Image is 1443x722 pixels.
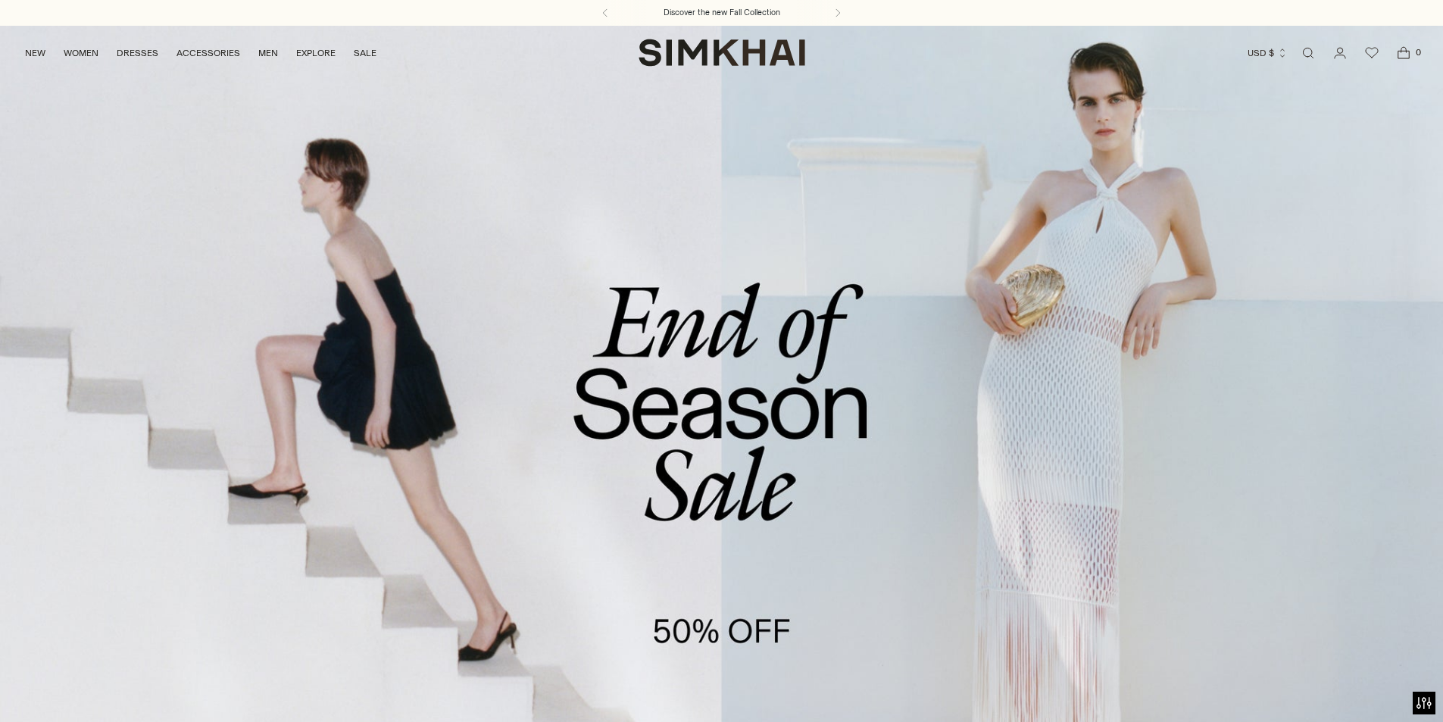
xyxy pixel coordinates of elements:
[258,36,278,70] a: MEN
[25,36,45,70] a: NEW
[1248,36,1288,70] button: USD $
[1411,45,1425,59] span: 0
[117,36,158,70] a: DRESSES
[1388,38,1419,68] a: Open cart modal
[64,36,98,70] a: WOMEN
[639,38,805,67] a: SIMKHAI
[1357,38,1387,68] a: Wishlist
[1325,38,1355,68] a: Go to the account page
[296,36,336,70] a: EXPLORE
[1293,38,1323,68] a: Open search modal
[664,7,780,19] a: Discover the new Fall Collection
[354,36,376,70] a: SALE
[176,36,240,70] a: ACCESSORIES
